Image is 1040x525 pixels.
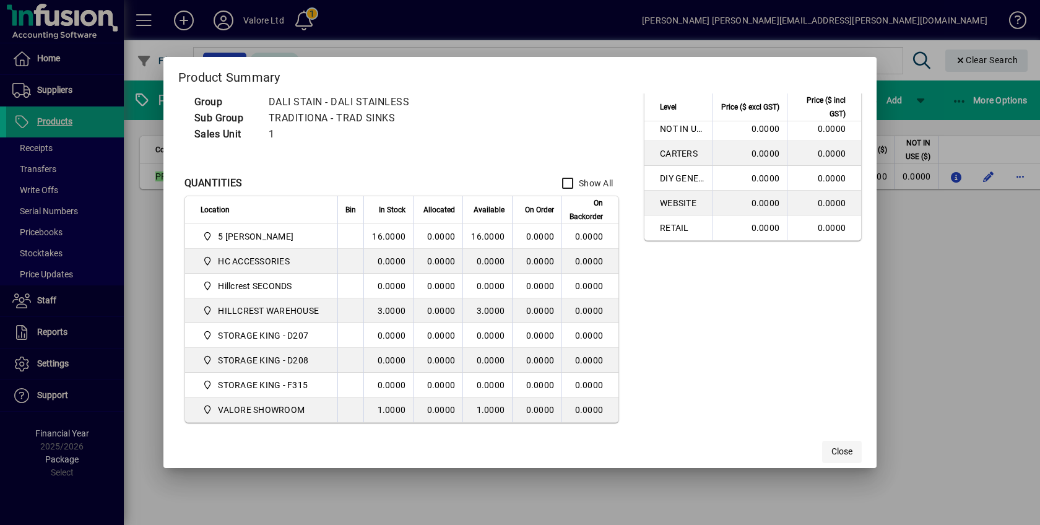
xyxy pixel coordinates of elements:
[363,373,413,397] td: 0.0000
[262,126,462,142] td: 1
[526,256,555,266] span: 0.0000
[462,323,512,348] td: 0.0000
[462,274,512,298] td: 0.0000
[413,274,462,298] td: 0.0000
[201,203,230,217] span: Location
[787,166,861,191] td: 0.0000
[413,397,462,422] td: 0.0000
[218,379,308,391] span: STORAGE KING - F315
[787,191,861,215] td: 0.0000
[184,176,243,191] div: QUANTITIES
[188,94,262,110] td: Group
[188,110,262,126] td: Sub Group
[363,348,413,373] td: 0.0000
[379,203,405,217] span: In Stock
[218,255,290,267] span: HC ACCESSORIES
[363,298,413,323] td: 3.0000
[201,303,324,318] span: HILLCREST WAREHOUSE
[413,249,462,274] td: 0.0000
[787,215,861,240] td: 0.0000
[570,196,603,223] span: On Backorder
[201,279,324,293] span: Hillcrest SECONDS
[163,57,877,93] h2: Product Summary
[363,397,413,422] td: 1.0000
[660,123,705,135] span: NOT IN USE
[474,203,505,217] span: Available
[423,203,455,217] span: Allocated
[525,203,554,217] span: On Order
[561,348,618,373] td: 0.0000
[526,281,555,291] span: 0.0000
[576,177,613,189] label: Show All
[413,348,462,373] td: 0.0000
[201,254,324,269] span: HC ACCESSORIES
[822,441,862,463] button: Close
[787,116,861,141] td: 0.0000
[526,380,555,390] span: 0.0000
[462,298,512,323] td: 3.0000
[831,445,852,458] span: Close
[713,166,787,191] td: 0.0000
[462,397,512,422] td: 1.0000
[561,249,618,274] td: 0.0000
[363,249,413,274] td: 0.0000
[526,331,555,341] span: 0.0000
[345,203,356,217] span: Bin
[526,306,555,316] span: 0.0000
[262,110,462,126] td: TRADITIONA - TRAD SINKS
[188,126,262,142] td: Sales Unit
[561,224,618,249] td: 0.0000
[561,298,618,323] td: 0.0000
[201,328,324,343] span: STORAGE KING - D207
[201,229,324,244] span: 5 Colombo Hamilton
[713,215,787,240] td: 0.0000
[218,230,293,243] span: 5 [PERSON_NAME]
[218,280,292,292] span: Hillcrest SECONDS
[721,100,779,114] span: Price ($ excl GST)
[218,404,305,416] span: VALORE SHOWROOM
[713,141,787,166] td: 0.0000
[462,224,512,249] td: 16.0000
[787,141,861,166] td: 0.0000
[201,402,324,417] span: VALORE SHOWROOM
[413,323,462,348] td: 0.0000
[660,197,705,209] span: WEBSITE
[561,397,618,422] td: 0.0000
[526,232,555,241] span: 0.0000
[795,93,846,121] span: Price ($ incl GST)
[363,224,413,249] td: 16.0000
[201,353,324,368] span: STORAGE KING - D208
[262,94,462,110] td: DALI STAIN - DALI STAINLESS
[660,147,705,160] span: CARTERS
[201,378,324,393] span: STORAGE KING - F315
[218,305,319,317] span: HILLCREST WAREHOUSE
[526,355,555,365] span: 0.0000
[660,222,705,234] span: RETAIL
[218,329,308,342] span: STORAGE KING - D207
[526,405,555,415] span: 0.0000
[462,249,512,274] td: 0.0000
[561,274,618,298] td: 0.0000
[462,348,512,373] td: 0.0000
[462,373,512,397] td: 0.0000
[413,373,462,397] td: 0.0000
[713,191,787,215] td: 0.0000
[660,172,705,184] span: DIY GENERAL
[413,224,462,249] td: 0.0000
[413,298,462,323] td: 0.0000
[713,116,787,141] td: 0.0000
[363,274,413,298] td: 0.0000
[363,323,413,348] td: 0.0000
[561,323,618,348] td: 0.0000
[218,354,308,367] span: STORAGE KING - D208
[660,100,677,114] span: Level
[561,373,618,397] td: 0.0000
